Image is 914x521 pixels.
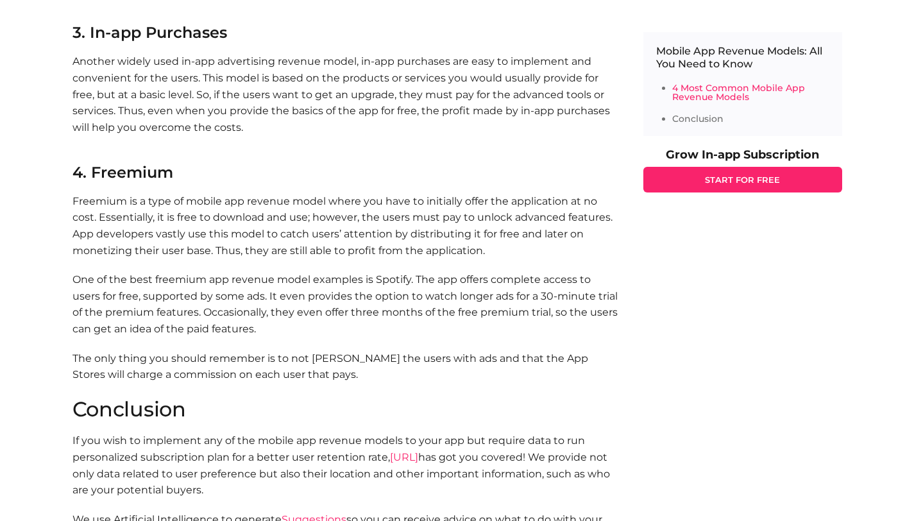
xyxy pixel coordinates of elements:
[72,163,173,182] font: 4. Freemium
[72,193,618,259] p: Freemium is a type of mobile app revenue model where you have to initially offer the application ...
[390,451,418,463] a: [URL]
[72,271,618,337] p: One of the best freemium app revenue model examples is Spotify. The app offers complete access to...
[72,23,227,42] font: 3. In-app Purchases
[72,350,618,400] p: The only thing you should remember is to not [PERSON_NAME] the users with ads and that the App St...
[643,149,842,160] p: Grow In-app Subscription
[656,45,829,71] p: Mobile App Revenue Models: All You Need to Know
[643,167,842,192] a: START FOR FREE
[672,113,724,124] a: Conclusion
[72,432,618,498] p: If you wish to implement any of the mobile app revenue models to your app but require data to run...
[72,53,618,152] p: Another widely used in-app advertising revenue model, in-app purchases are easy to implement and ...
[72,397,186,422] span: Conclusion
[672,82,805,103] a: 4 Most Common Mobile App Revenue Models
